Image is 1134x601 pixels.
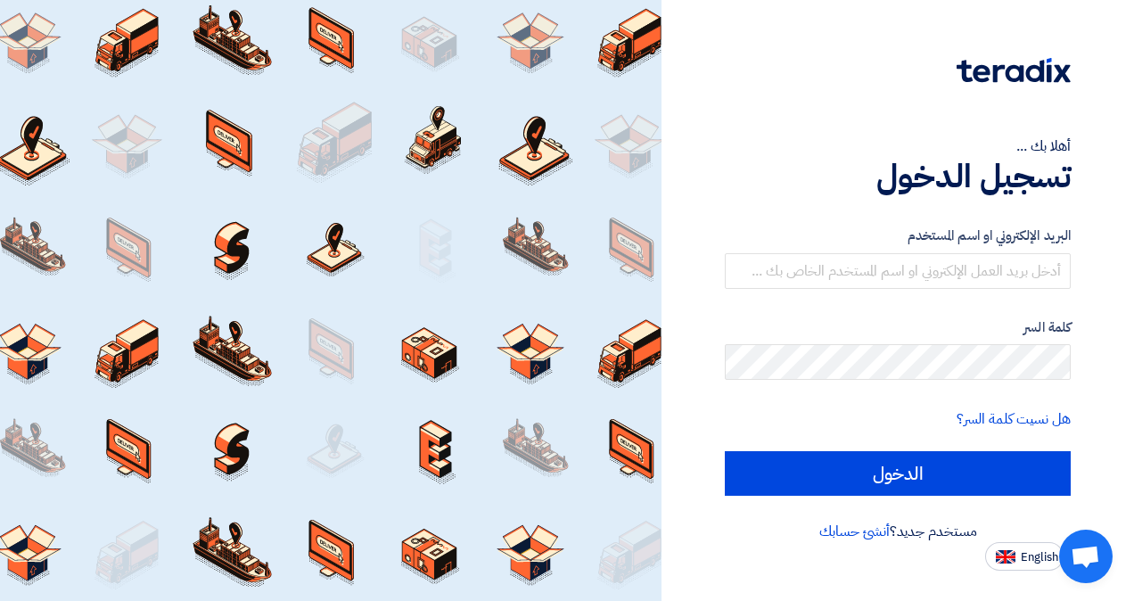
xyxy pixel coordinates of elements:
[725,253,1071,289] input: أدخل بريد العمل الإلكتروني او اسم المستخدم الخاص بك ...
[725,226,1071,246] label: البريد الإلكتروني او اسم المستخدم
[725,521,1071,542] div: مستخدم جديد؟
[725,451,1071,496] input: الدخول
[957,58,1071,83] img: Teradix logo
[957,408,1071,430] a: هل نسيت كلمة السر؟
[1021,551,1058,564] span: English
[996,550,1015,564] img: en-US.png
[725,157,1071,196] h1: تسجيل الدخول
[985,542,1064,571] button: English
[819,521,890,542] a: أنشئ حسابك
[725,317,1071,338] label: كلمة السر
[725,136,1071,157] div: أهلا بك ...
[1059,530,1113,583] a: Open chat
